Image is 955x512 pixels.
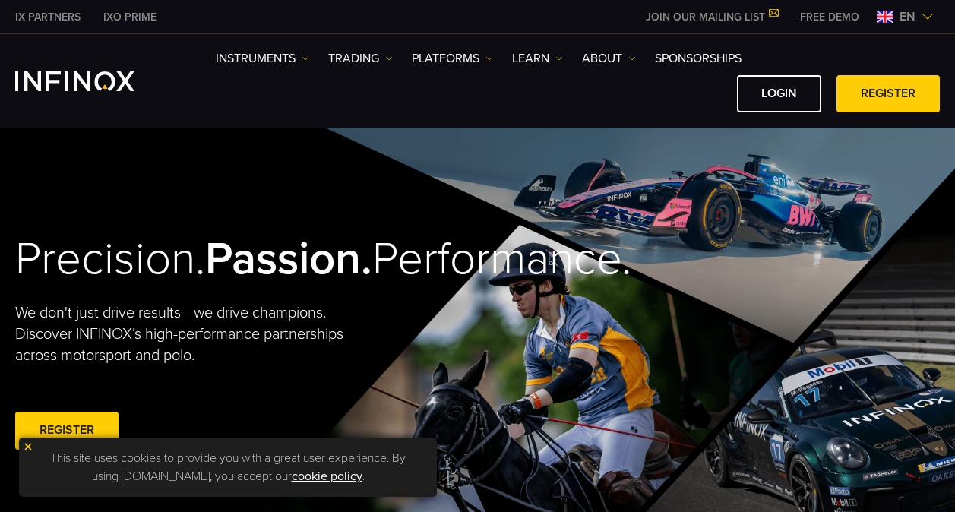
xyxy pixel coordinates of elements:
[205,232,372,286] strong: Passion.
[92,9,168,25] a: INFINOX
[15,71,170,91] a: INFINOX Logo
[216,49,309,68] a: Instruments
[655,49,742,68] a: SPONSORSHIPS
[23,441,33,452] img: yellow close icon
[634,11,789,24] a: JOIN OUR MAILING LIST
[789,9,871,25] a: INFINOX MENU
[893,8,922,26] span: en
[737,75,821,112] a: LOGIN
[328,49,393,68] a: TRADING
[412,49,493,68] a: PLATFORMS
[582,49,636,68] a: ABOUT
[4,9,92,25] a: INFINOX
[836,75,940,112] a: REGISTER
[15,232,432,287] h2: Precision. Performance.
[15,302,348,366] p: We don't just drive results—we drive champions. Discover INFINOX’s high-performance partnerships ...
[27,445,429,489] p: This site uses cookies to provide you with a great user experience. By using [DOMAIN_NAME], you a...
[15,412,119,449] a: REGISTER
[512,49,563,68] a: Learn
[292,469,362,484] a: cookie policy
